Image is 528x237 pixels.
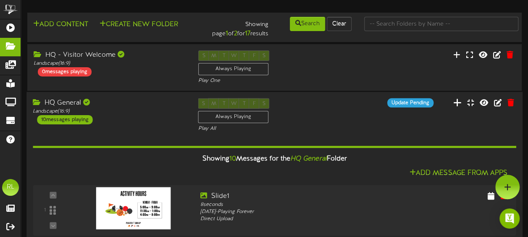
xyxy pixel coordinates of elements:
[33,98,185,108] div: HQ General
[499,208,520,229] div: Open Intercom Messenger
[200,191,389,201] div: Slide1
[290,17,325,31] button: Search
[26,150,523,169] div: Showing Messages for the Folder
[387,98,433,108] div: Update Pending
[407,168,510,179] button: Add Message From Apps
[229,155,236,163] span: 10
[191,16,275,39] div: Showing page of for results
[200,201,389,208] div: 8 seconds
[200,208,389,216] div: [DATE] - Playing Forever
[226,30,228,37] strong: 1
[245,30,250,37] strong: 17
[37,115,92,124] div: 10 messages playing
[34,60,186,67] div: Landscape ( 16:9 )
[198,77,350,84] div: Play One
[198,111,269,123] div: Always Playing
[327,17,352,31] button: Clear
[97,19,181,30] button: Create New Folder
[33,108,185,115] div: Landscape ( 16:9 )
[198,125,351,132] div: Play All
[38,67,92,76] div: 0 messages playing
[234,30,237,37] strong: 2
[34,50,186,60] div: HQ - Visitor Welcome
[290,155,326,163] i: HQ General
[2,179,19,196] div: RL
[364,17,518,31] input: -- Search Folders by Name --
[31,19,91,30] button: Add Content
[200,216,389,223] div: Direct Upload
[198,63,268,75] div: Always Playing
[96,187,171,229] img: ba93c8a4-b426-4ebb-929b-7ce8c6b6fd48.jpg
